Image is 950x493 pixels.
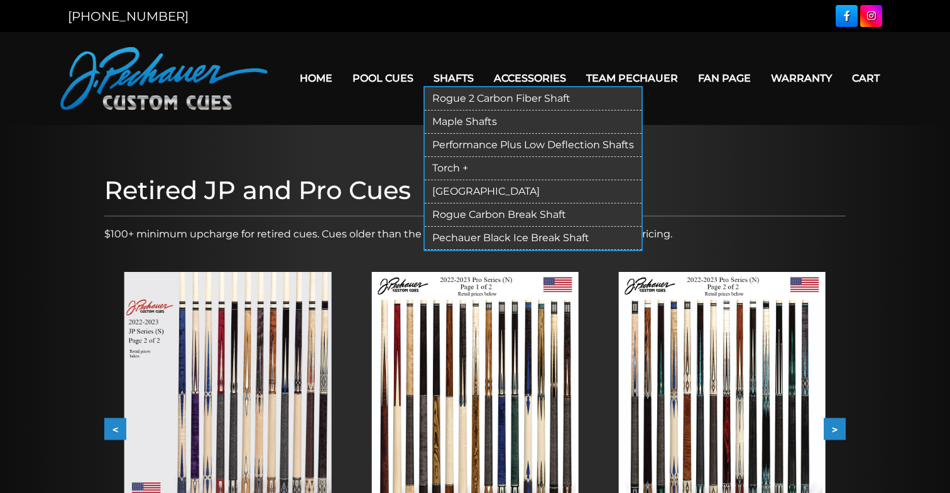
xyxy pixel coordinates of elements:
[425,111,642,134] a: Maple Shafts
[761,62,842,94] a: Warranty
[688,62,761,94] a: Fan Page
[824,418,846,440] button: >
[425,134,642,157] a: Performance Plus Low Deflection Shafts
[68,9,188,24] a: [PHONE_NUMBER]
[484,62,576,94] a: Accessories
[290,62,342,94] a: Home
[104,175,846,205] h1: Retired JP and Pro Cues
[425,227,642,250] a: Pechauer Black Ice Break Shaft
[576,62,688,94] a: Team Pechauer
[842,62,890,94] a: Cart
[425,203,642,227] a: Rogue Carbon Break Shaft
[104,418,126,440] button: <
[342,62,423,94] a: Pool Cues
[425,157,642,180] a: Torch +
[425,87,642,111] a: Rogue 2 Carbon Fiber Shaft
[425,180,642,203] a: [GEOGRAPHIC_DATA]
[104,418,846,440] div: Carousel Navigation
[60,47,268,110] img: Pechauer Custom Cues
[423,62,484,94] a: Shafts
[104,227,846,242] p: $100+ minimum upcharge for retired cues. Cues older than the 1998 Pro Series cannot be remade. Ca...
